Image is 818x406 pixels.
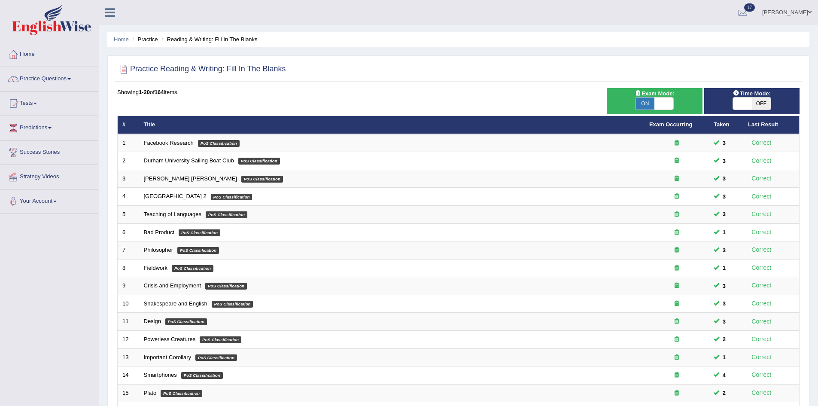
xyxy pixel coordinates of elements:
td: 5 [118,206,139,224]
a: [PERSON_NAME] [PERSON_NAME] [144,175,237,182]
td: 12 [118,330,139,348]
td: 15 [118,384,139,402]
td: 10 [118,295,139,313]
span: You can still take this question [719,263,729,272]
div: Exam occurring question [649,264,704,272]
em: PoS Classification [212,301,253,308]
span: Exam Mode: [631,89,678,98]
div: Correct [748,156,775,166]
b: 164 [155,89,164,95]
em: PoS Classification [238,158,280,165]
span: You can still take this question [719,388,729,397]
em: PoS Classification [195,354,237,361]
div: Exam occurring question [649,246,704,254]
a: Powerless Creatures [144,336,196,342]
div: Correct [748,352,775,362]
div: Exam occurring question [649,282,704,290]
div: Correct [748,192,775,201]
span: Time Mode: [730,89,774,98]
a: Plato [144,390,157,396]
a: Tests [0,92,98,113]
span: You can still take this question [719,138,729,147]
td: 8 [118,259,139,277]
em: PoS Classification [211,194,252,201]
div: Correct [748,334,775,344]
div: Correct [748,317,775,327]
div: Correct [748,281,775,290]
span: You can still take this question [719,174,729,183]
th: # [118,116,139,134]
div: Correct [748,299,775,308]
span: OFF [752,98,771,110]
span: You can still take this question [719,371,729,380]
a: Home [114,36,129,43]
a: Your Account [0,189,98,211]
div: Correct [748,138,775,148]
a: Strategy Videos [0,165,98,186]
span: You can still take this question [719,281,729,290]
a: Durham University Sailing Boat Club [144,157,234,164]
span: You can still take this question [719,156,729,165]
td: 1 [118,134,139,152]
div: Exam occurring question [649,336,704,344]
li: Practice [130,35,158,43]
div: Correct [748,227,775,237]
td: 9 [118,277,139,295]
a: Philosopher [144,247,173,253]
span: You can still take this question [719,335,729,344]
div: Exam occurring question [649,317,704,326]
a: Fieldwork [144,265,168,271]
a: Bad Product [144,229,175,235]
th: Title [139,116,645,134]
a: Design [144,318,161,324]
div: Exam occurring question [649,371,704,379]
a: [GEOGRAPHIC_DATA] 2 [144,193,207,199]
em: PoS Classification [241,176,283,183]
td: 3 [118,170,139,188]
a: Predictions [0,116,98,137]
div: Exam occurring question [649,157,704,165]
td: 2 [118,152,139,170]
a: Facebook Research [144,140,194,146]
li: Reading & Writing: Fill In The Blanks [159,35,257,43]
div: Exam occurring question [649,192,704,201]
em: PoS Classification [177,247,219,254]
a: Crisis and Employment [144,282,201,289]
div: Correct [748,388,775,398]
th: Taken [709,116,743,134]
em: PoS Classification [161,390,202,397]
td: 7 [118,241,139,259]
a: Smartphones [144,372,177,378]
a: Home [0,43,98,64]
em: PoS Classification [165,318,207,325]
th: Last Result [743,116,800,134]
a: Success Stories [0,140,98,162]
div: Showing of items. [117,88,800,96]
div: Show exams occurring in exams [607,88,702,114]
div: Correct [748,263,775,273]
span: ON [636,98,654,110]
a: Shakespeare and English [144,300,207,307]
a: Exam Occurring [649,121,692,128]
em: PoS Classification [200,336,241,343]
a: Important Corollary [144,354,192,360]
div: Correct [748,370,775,380]
span: You can still take this question [719,228,729,237]
em: PoS Classification [181,372,223,379]
div: Exam occurring question [649,175,704,183]
td: 13 [118,348,139,366]
div: Exam occurring question [649,211,704,219]
div: Exam occurring question [649,389,704,397]
td: 14 [118,366,139,385]
div: Exam occurring question [649,139,704,147]
em: PoS Classification [198,140,240,147]
em: PoS Classification [206,211,247,218]
div: Correct [748,174,775,183]
div: Correct [748,245,775,255]
em: PoS Classification [179,229,220,236]
div: Exam occurring question [649,300,704,308]
em: PoS Classification [172,265,213,272]
a: Teaching of Languages [144,211,201,217]
td: 4 [118,188,139,206]
div: Exam occurring question [649,354,704,362]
